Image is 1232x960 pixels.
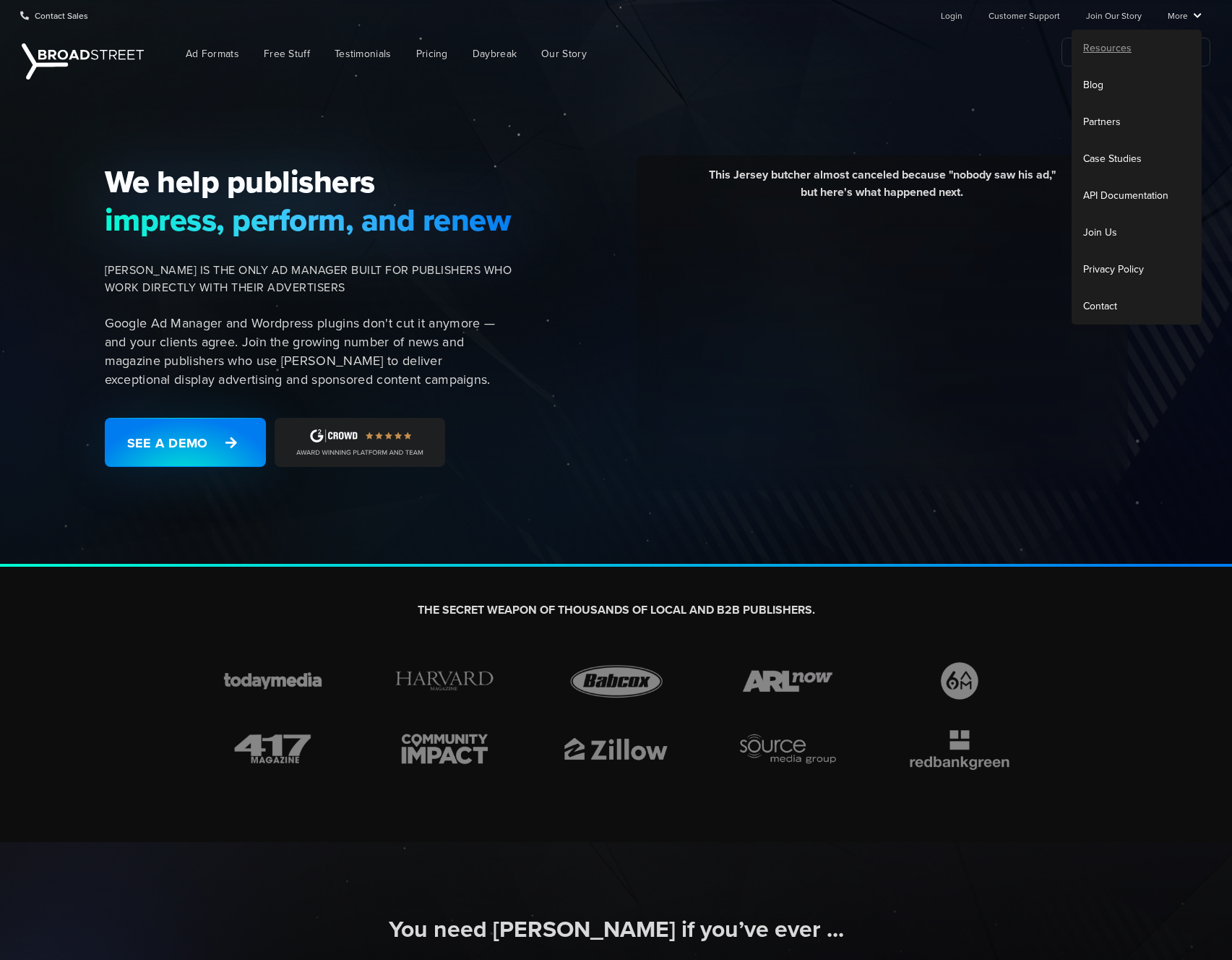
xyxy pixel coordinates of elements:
p: Google Ad Manager and Wordpress plugins don't cut it anymore — and your clients agree. Join the g... [105,314,512,389]
img: brand-icon [900,727,1020,771]
h2: You need [PERSON_NAME] if you’ve ever ... [213,914,1020,945]
span: [PERSON_NAME] IS THE ONLY AD MANAGER BUILT FOR PUBLISHERS WHO WORK DIRECTLY WITH THEIR ADVERTISERS [105,262,512,296]
img: brand-icon [556,727,676,771]
iframe: YouTube video player [647,212,1117,476]
a: Contact Sales [20,1,88,30]
a: Customer Support [988,1,1060,30]
a: Pricing [405,38,459,70]
img: brand-icon [728,727,848,771]
img: brand-icon [900,659,1020,703]
a: Partners [1072,103,1202,140]
img: brand-icon [384,727,504,771]
a: See What's Possible [1061,38,1210,67]
span: Testimonials [335,46,392,61]
a: Testimonials [324,38,402,70]
a: API Documentation [1072,177,1202,214]
span: We help publishers [105,163,512,200]
img: Broadstreet | The Ad Manager for Small Publishers [22,43,144,80]
span: Daybreak [473,46,517,61]
img: brand-icon [728,659,848,703]
a: Blog [1072,67,1202,103]
a: Our Story [530,38,598,70]
nav: Main [152,30,1210,77]
span: impress, perform, and renew [105,201,512,239]
a: Ad Formats [175,38,250,70]
img: brand-icon [384,659,504,703]
span: Ad Formats [186,46,239,61]
a: Privacy Policy [1072,251,1202,288]
a: More [1168,1,1202,30]
a: Free Stuff [253,38,321,70]
a: Join Us [1072,214,1202,251]
img: brand-icon [213,659,333,703]
img: brand-icon [213,727,333,771]
a: Join Our Story [1086,1,1142,30]
h2: THE SECRET WEAPON OF THOUSANDS OF LOCAL AND B2B PUBLISHERS. [213,603,1020,618]
a: Resources [1072,30,1202,67]
a: See a Demo [105,418,266,467]
a: Case Studies [1072,140,1202,177]
span: Our Story [541,46,587,61]
a: Daybreak [462,38,527,70]
span: Free Stuff [264,46,310,61]
a: Contact [1072,288,1202,325]
img: brand-icon [556,659,676,703]
a: Login [941,1,962,30]
div: This Jersey butcher almost canceled because "nobody saw his ad," but here's what happened next. [647,166,1117,212]
span: Pricing [416,46,448,61]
